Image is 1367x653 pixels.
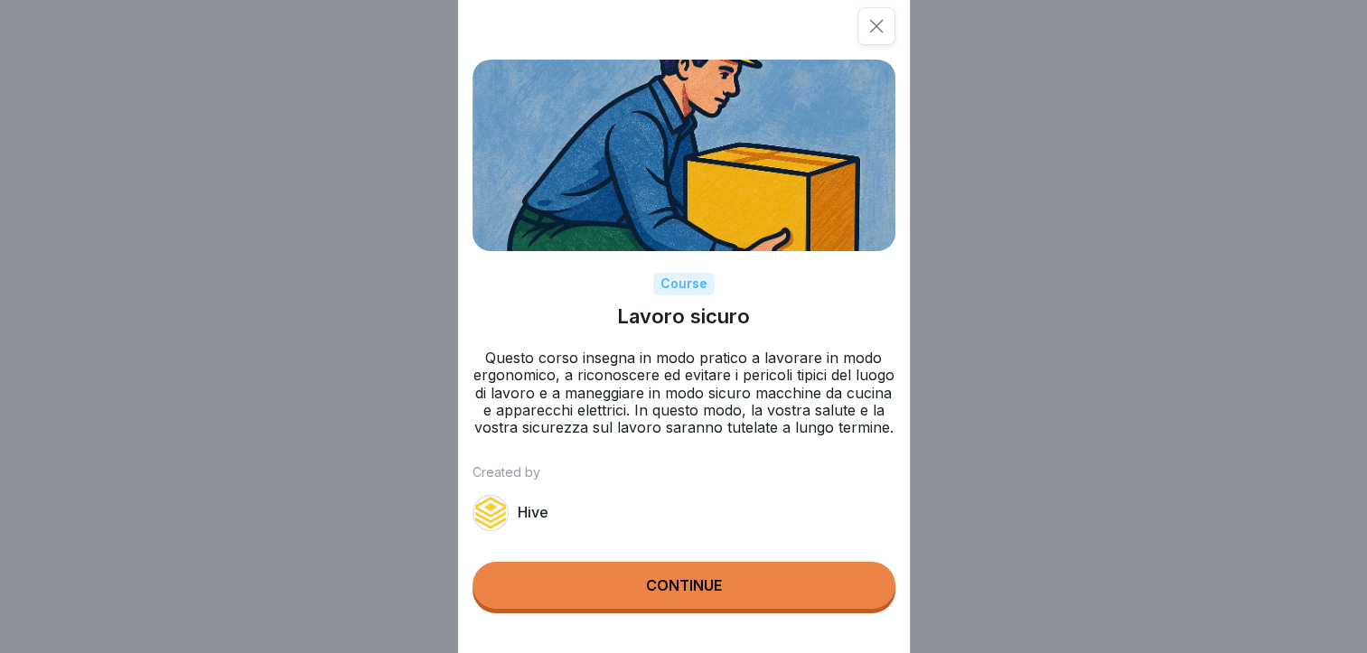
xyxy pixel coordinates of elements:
button: Continue [473,562,895,609]
p: Created by [473,465,895,480]
a: Continue [473,562,895,613]
div: Course [653,273,715,295]
div: Continue [646,577,722,593]
h1: Lavoro sicuro [617,304,750,328]
p: Questo corso insegna in modo pratico a lavorare in modo ergonomico, a riconoscere ed evitare i pe... [473,350,895,436]
p: Hive [518,504,548,521]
